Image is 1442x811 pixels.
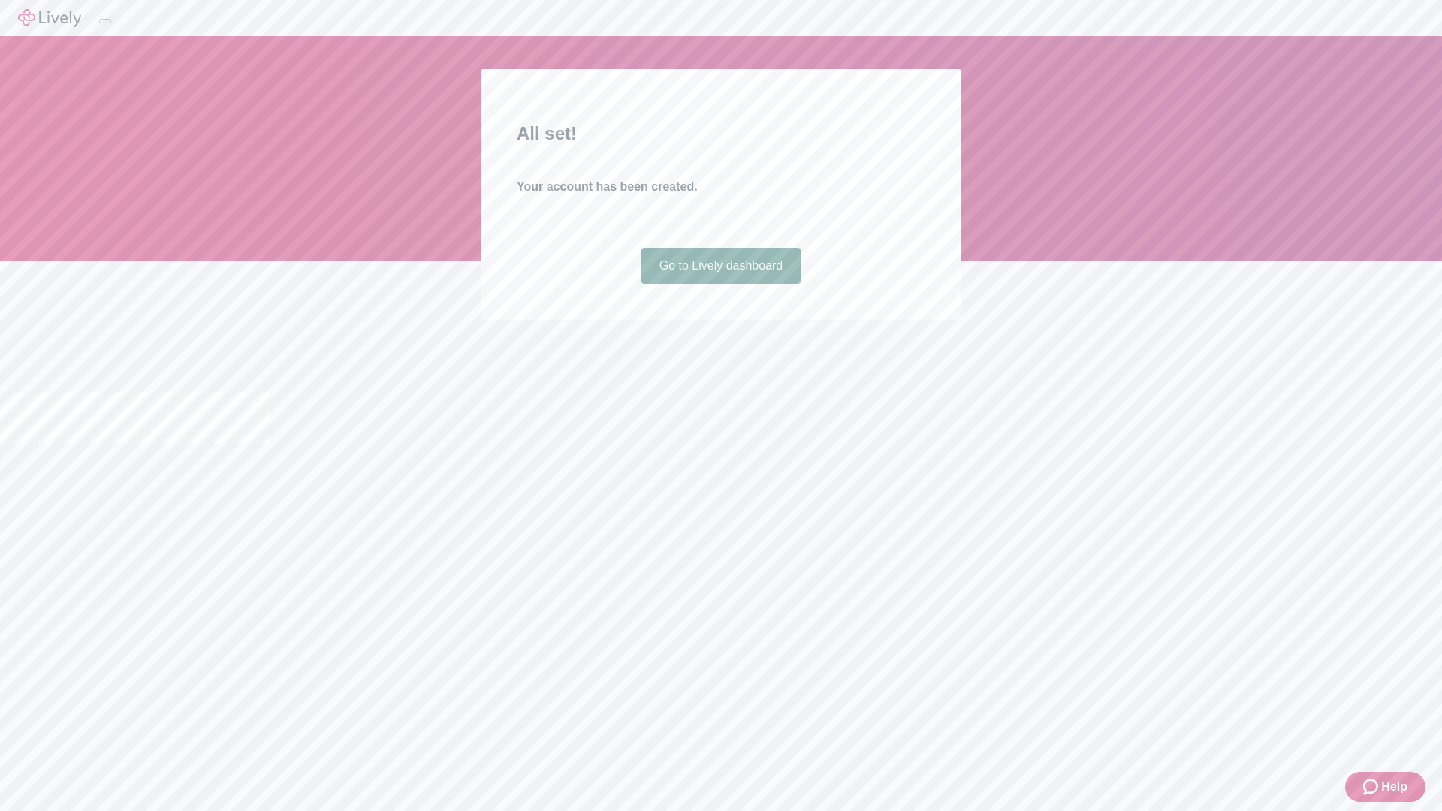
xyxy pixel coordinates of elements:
[517,120,925,147] h2: All set!
[1381,778,1407,796] span: Help
[1363,778,1381,796] svg: Zendesk support icon
[641,248,801,284] a: Go to Lively dashboard
[18,9,81,27] img: Lively
[99,19,111,23] button: Log out
[1345,772,1425,802] button: Zendesk support iconHelp
[517,178,925,196] h4: Your account has been created.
